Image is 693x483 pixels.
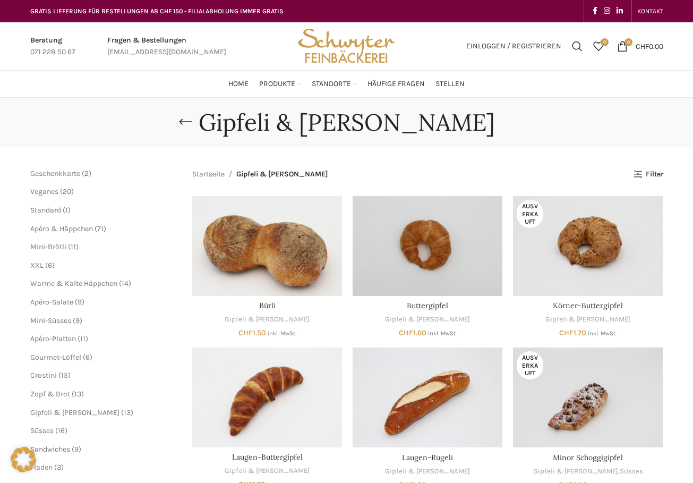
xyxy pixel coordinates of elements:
a: Standorte [312,73,357,95]
a: Gourmet-Löffel [30,353,81,362]
a: Gipfeli & [PERSON_NAME] [385,315,470,325]
span: 14 [122,279,129,288]
span: 11 [80,334,85,343]
a: Go back [172,112,199,133]
span: Ausverkauft [517,200,543,228]
a: Laugen-Rugeli [353,348,502,447]
span: 3 [57,463,61,472]
a: Infobox link [107,35,226,58]
div: Meine Wunschliste [588,36,609,57]
a: Einloggen / Registrieren [461,36,567,57]
span: CHF [399,328,413,337]
span: 0 [624,38,632,46]
nav: Breadcrumb [192,168,328,180]
a: Veganes [30,187,58,196]
span: 16 [58,426,65,435]
small: inkl. MwSt. [268,330,296,337]
a: Buttergipfel [353,196,502,296]
span: Ausverkauft [517,351,543,379]
span: GRATIS LIEFERUNG FÜR BESTELLUNGEN AB CHF 150 - FILIALABHOLUNG IMMER GRATIS [30,7,284,15]
div: Main navigation [25,73,669,95]
span: Produkte [259,79,295,89]
a: 0 [588,36,609,57]
a: Minor Schoggigipfel [513,348,663,447]
a: Gipfeli & [PERSON_NAME] [533,467,618,477]
span: CHF [636,41,649,50]
a: Süsses [30,426,54,435]
span: 13 [74,389,81,399]
a: Laugen-Buttergipfel [192,348,342,447]
span: 6 [85,353,90,362]
span: 9 [75,316,80,325]
span: 9 [78,298,82,307]
small: inkl. MwSt. [428,330,457,337]
span: Home [228,79,249,89]
div: Suchen [567,36,588,57]
span: 11 [71,242,76,251]
a: XXL [30,261,44,270]
a: Buttergipfel [407,301,448,310]
bdi: 0.00 [636,41,663,50]
span: Häufige Fragen [367,79,425,89]
a: Gipfeli & [PERSON_NAME] [225,315,310,325]
a: Home [228,73,249,95]
span: 9 [74,445,79,454]
span: 13 [124,408,131,417]
bdi: 1.70 [559,328,586,337]
a: Körner-Buttergipfel [513,196,663,296]
a: Site logo [294,41,398,50]
a: Startseite [192,168,225,180]
a: Linkedin social link [613,4,626,19]
a: Häufige Fragen [367,73,425,95]
a: Gipfeli & [PERSON_NAME] [545,315,630,325]
a: Stellen [435,73,465,95]
a: Laugen-Buttergipfel [232,452,303,462]
span: 71 [97,224,104,233]
span: 0 [601,38,609,46]
a: Mini-Süsses [30,316,71,325]
a: Warme & Kalte Häppchen [30,279,117,288]
a: Geschenkkarte [30,169,80,178]
span: CHF [238,328,253,337]
a: Gipfeli & [PERSON_NAME] [225,466,310,476]
span: 15 [61,371,68,380]
span: Sandwiches [30,445,70,454]
span: Apéro & Häppchen [30,224,93,233]
span: Standorte [312,79,351,89]
small: inkl. MwSt. [588,330,617,337]
div: , [513,467,663,477]
span: Gipfeli & [PERSON_NAME] [236,168,328,180]
span: 20 [63,187,71,196]
span: Einloggen / Registrieren [466,43,561,50]
a: Laugen-Rugeli [402,453,453,462]
div: Secondary navigation [632,1,669,22]
a: Instagram social link [601,4,613,19]
a: Mini-Brötli [30,242,66,251]
a: Zopf & Brot [30,389,70,399]
a: Apéro-Platten [30,334,76,343]
a: Standard [30,206,61,215]
bdi: 1.50 [238,328,266,337]
a: Minor Schoggigipfel [553,453,623,462]
span: 2 [84,169,89,178]
a: Facebook social link [589,4,601,19]
a: Apéro-Salate [30,298,73,307]
a: Gipfeli & [PERSON_NAME] [30,408,119,417]
a: Crostini [30,371,57,380]
span: 1 [65,206,68,215]
a: Filter [634,170,663,179]
a: Gipfeli & [PERSON_NAME] [385,467,470,477]
h1: Gipfeli & [PERSON_NAME] [199,108,495,137]
a: Süsses [620,467,643,477]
